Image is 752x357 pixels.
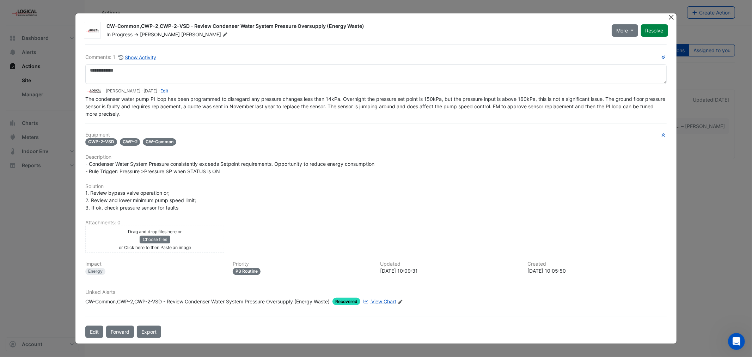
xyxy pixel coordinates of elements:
[106,326,134,338] button: Forward
[85,220,666,226] h6: Attachments: 0
[528,261,667,267] h6: Created
[134,31,139,37] span: ->
[233,261,372,267] h6: Priority
[398,299,403,304] fa-icon: Edit Linked Alerts
[143,138,176,146] span: CW-Common
[160,88,168,93] a: Edit
[120,138,140,146] span: CWP-2
[85,96,667,117] span: The condenser water pump PI loop has been programmed to disregard any pressure changes less than ...
[85,326,103,338] button: Edit
[668,13,675,21] button: Close
[85,190,196,211] span: 1. Review bypass valve operation or; 2. Review and lower minimum pump speed limit; 3. If ok, chec...
[332,298,360,305] span: Recovered
[380,261,519,267] h6: Updated
[380,267,519,274] div: [DATE] 10:09:31
[85,261,224,267] h6: Impact
[118,53,157,61] button: Show Activity
[106,88,168,94] small: [PERSON_NAME] - -
[140,236,170,243] button: Choose files
[728,333,745,350] iframe: Intercom live chat
[143,88,157,93] span: 2025-05-16 10:09:31
[641,24,668,37] button: Resolve
[85,132,666,138] h6: Equipment
[137,326,161,338] a: Export
[85,53,157,61] div: Comments: 1
[616,27,628,34] span: More
[119,245,191,250] small: or Click here to then Paste an image
[612,24,638,37] button: More
[128,229,182,234] small: Drag and drop files here or
[140,31,180,37] span: [PERSON_NAME]
[181,31,229,38] span: [PERSON_NAME]
[85,154,666,160] h6: Description
[85,298,330,305] div: CW-Common,CWP-2,CWP-2-VSD - Review Condenser Water System Pressure Oversupply (Energy Waste)
[106,31,133,37] span: In Progress
[85,183,666,189] h6: Solution
[371,298,396,304] span: View Chart
[233,268,261,275] div: P3 Routine
[362,298,396,305] a: View Chart
[85,268,105,275] div: Energy
[85,138,117,146] span: CWP-2-VSD
[85,87,103,95] img: Logical Building Automation
[84,27,100,34] img: Logical Building Automation
[85,289,666,295] h6: Linked Alerts
[85,161,374,174] span: - Condenser Water System Pressure consistently exceeds Setpoint requirements. Opportunity to redu...
[528,267,667,274] div: [DATE] 10:05:50
[106,23,603,31] div: CW-Common,CWP-2,CWP-2-VSD - Review Condenser Water System Pressure Oversupply (Energy Waste)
